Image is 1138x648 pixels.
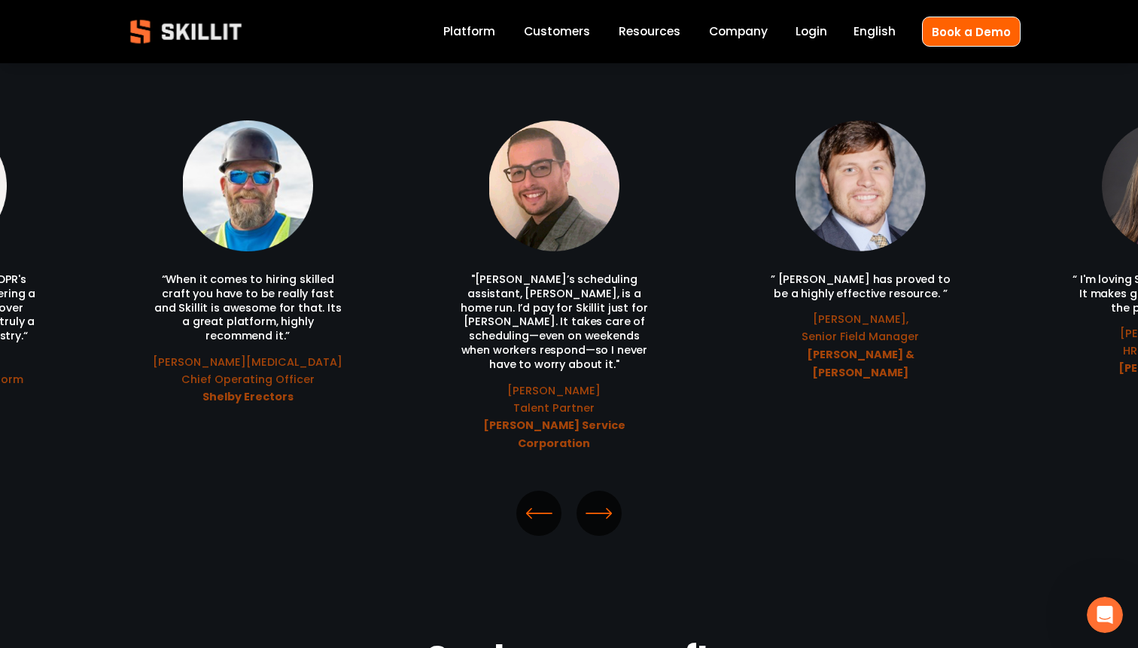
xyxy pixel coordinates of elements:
[117,9,254,54] img: Skillit
[922,17,1021,46] a: Book a Demo
[796,22,827,42] a: Login
[443,22,495,42] a: Platform
[516,491,561,536] button: Previous
[853,22,896,42] div: language picker
[853,23,896,40] span: English
[619,23,680,40] span: Resources
[709,22,768,42] a: Company
[1087,597,1123,633] iframe: Intercom live chat
[524,22,590,42] a: Customers
[619,22,680,42] a: folder dropdown
[577,491,622,536] button: Next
